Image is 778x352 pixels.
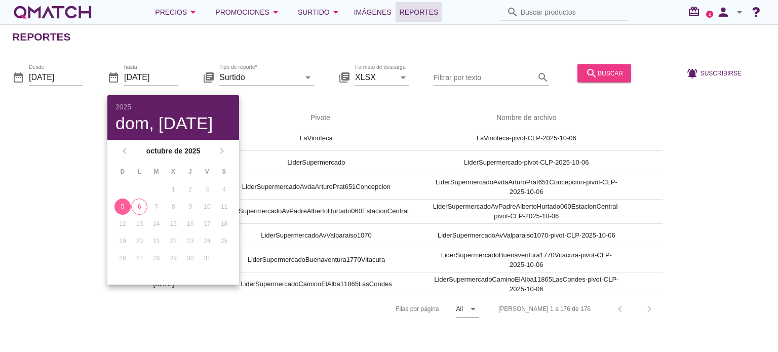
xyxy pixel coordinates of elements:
[134,146,213,157] strong: octubre de 2025
[165,163,181,180] th: X
[12,71,24,83] i: date_range
[199,163,215,180] th: V
[114,199,131,215] button: 5
[12,2,93,22] a: white-qmatch-logo
[632,104,736,132] th: Descargar: Not sorted.
[421,150,632,175] td: LiderSupermercado-pivot-CLP-2025-10-06
[115,103,231,110] div: 2025
[12,29,71,45] h2: Reportes
[706,11,713,18] a: 2
[212,248,421,272] td: LiderSupermercadoBuenaventura1770Vitacura
[212,272,421,296] td: LiderSupermercadoCaminoElAlba11865LasCondes
[354,6,392,18] span: Imágenes
[507,6,519,18] i: search
[212,104,421,132] th: Pivote: Not sorted. Activate to sort ascending.
[355,69,395,85] input: Formato de descarga
[577,64,631,82] button: buscar
[132,202,147,211] div: 6
[124,69,178,85] input: hasta
[701,68,742,77] span: Suscribirse
[421,104,632,132] th: Nombre de archivo: Not sorted.
[114,163,130,180] th: D
[350,2,396,22] a: Imágenes
[586,67,598,79] i: search
[537,71,549,83] i: search
[521,4,622,20] input: Buscar productos
[330,6,342,18] i: arrow_drop_down
[155,6,199,18] div: Precios
[29,69,83,85] input: Desde
[498,304,591,314] div: [PERSON_NAME] 1 a 176 de 176
[421,223,632,248] td: LiderSupermercadoAvValparaiso1070-pivot-CLP-2025-10-06
[733,6,746,18] i: arrow_drop_down
[219,69,300,85] input: Tipo de reporte*
[586,67,623,79] div: buscar
[686,67,701,79] i: notifications_active
[678,64,750,82] button: Suscribirse
[212,175,421,199] td: LiderSupermercadoAvdaArturoPrat651Concepcion
[421,126,632,150] td: LaVinoteca-pivot-CLP-2025-10-06
[131,199,147,215] button: 6
[688,6,704,18] i: redeem
[147,2,207,22] button: Precios
[456,304,463,314] div: All
[397,71,409,83] i: arrow_drop_down
[400,6,439,18] span: Reportes
[421,272,632,296] td: LiderSupermercadoCaminoElAlba11865LasCondes-pivot-CLP-2025-10-06
[709,12,711,16] text: 2
[421,175,632,199] td: LiderSupermercadoAvdaArturoPrat651Concepcion-pivot-CLP-2025-10-06
[467,303,479,315] i: arrow_drop_down
[713,5,733,19] i: person
[207,2,290,22] button: Promociones
[203,71,215,83] i: library_books
[212,223,421,248] td: LiderSupermercadoAvValparaiso1070
[212,199,421,223] td: LiderSupermercadoAvPadreAlbertoHurtado060EstacionCentral
[107,71,120,83] i: date_range
[131,163,147,180] th: L
[434,69,535,85] input: Filtrar por texto
[290,2,350,22] button: Surtido
[115,114,231,132] div: dom, [DATE]
[148,163,164,180] th: M
[302,71,314,83] i: arrow_drop_down
[182,163,198,180] th: J
[338,71,351,83] i: library_books
[187,6,199,18] i: arrow_drop_down
[215,6,282,18] div: Promociones
[212,126,421,150] td: LaVinoteca
[421,248,632,272] td: LiderSupermercadoBuenaventura1770Vitacura-pivot-CLP-2025-10-06
[396,2,443,22] a: Reportes
[421,199,632,223] td: LiderSupermercadoAvPadreAlbertoHurtado060EstacionCentral-pivot-CLP-2025-10-06
[216,163,232,180] th: S
[269,6,282,18] i: arrow_drop_down
[298,6,342,18] div: Surtido
[114,202,131,211] div: 5
[294,294,479,324] div: Filas por página
[212,150,421,175] td: LiderSupermercado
